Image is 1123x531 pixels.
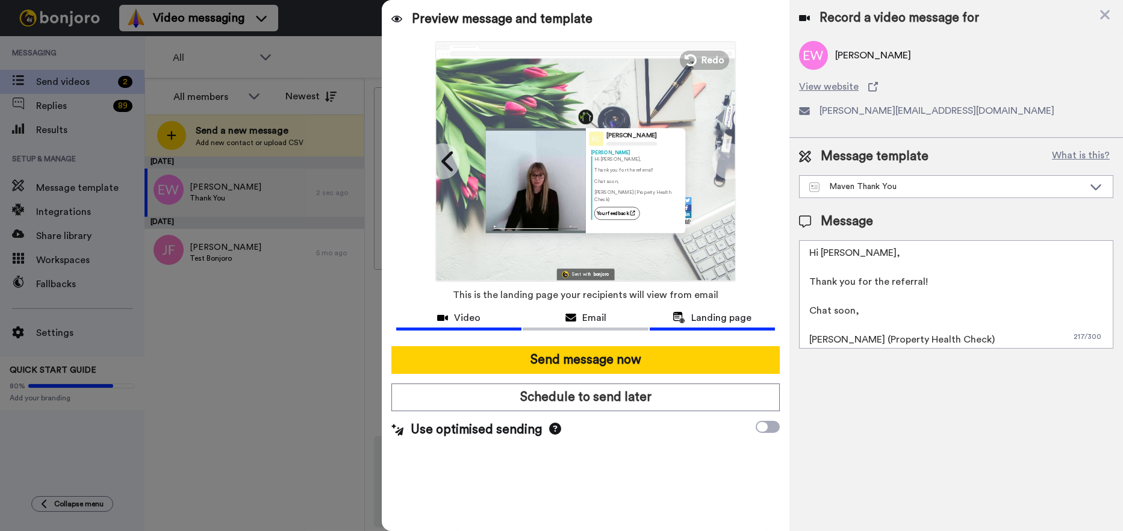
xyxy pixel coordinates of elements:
span: Email [582,311,606,325]
span: View website [799,79,859,94]
button: Send message now [391,346,780,374]
div: [PERSON_NAME] [606,132,657,140]
button: What is this? [1048,147,1113,166]
a: Your feedback [594,206,640,219]
img: player-controls-full.svg [486,221,586,232]
p: Thank you for the referral! [594,167,680,173]
button: Schedule to send later [391,383,780,411]
span: Message [821,213,873,231]
div: bonjoro [594,272,609,276]
img: 997b726e-dfe6-40bc-bfb7-e9b830ee5135 [579,110,593,124]
a: View website [799,79,1113,94]
img: Bonjoro Logo [562,271,568,278]
span: Landing page [691,311,751,325]
span: Message template [821,147,929,166]
p: Chat soon, [594,178,680,184]
p: Hi [PERSON_NAME], [594,156,680,163]
div: [PERSON_NAME] [591,149,680,155]
div: Sent with [572,272,591,276]
span: This is the landing page your recipients will view from email [453,282,718,308]
span: Video [454,311,481,325]
img: Profile Image [589,131,603,146]
span: Use optimised sending [411,421,542,439]
textarea: Hi [PERSON_NAME], Thank you for the referral! Chat soon, [PERSON_NAME] (Property Health Check) [799,240,1113,349]
img: Message-temps.svg [809,182,820,192]
span: [PERSON_NAME][EMAIL_ADDRESS][DOMAIN_NAME] [820,104,1054,118]
p: [PERSON_NAME] (Property Health Check) [594,188,680,202]
div: Maven Thank You [809,181,1084,193]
